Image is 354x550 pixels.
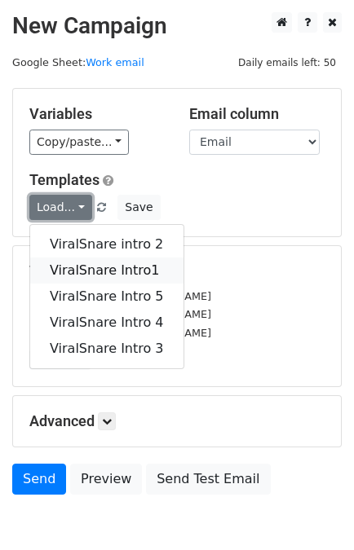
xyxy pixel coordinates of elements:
span: Daily emails left: 50 [232,54,342,72]
button: Save [117,195,160,220]
h2: New Campaign [12,12,342,40]
h5: Advanced [29,412,325,430]
small: [EMAIL_ADDRESS][DOMAIN_NAME] [29,290,211,302]
h5: Email column [189,105,325,123]
h5: Variables [29,105,165,123]
a: Daily emails left: 50 [232,56,342,68]
iframe: Chat Widget [272,472,354,550]
a: ViralSnare Intro 5 [30,284,184,310]
a: ViralSnare Intro1 [30,257,184,284]
small: Google Sheet: [12,56,144,68]
small: [EMAIL_ADDRESS][DOMAIN_NAME] [29,327,211,339]
a: Load... [29,195,92,220]
a: Send Test Email [146,464,270,495]
a: Copy/paste... [29,130,129,155]
a: ViralSnare Intro 3 [30,336,184,362]
a: Send [12,464,66,495]
a: ViralSnare intro 2 [30,231,184,257]
a: Templates [29,171,100,188]
a: Work email [86,56,144,68]
a: Preview [70,464,142,495]
small: [EMAIL_ADDRESS][DOMAIN_NAME] [29,308,211,320]
a: ViralSnare Intro 4 [30,310,184,336]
